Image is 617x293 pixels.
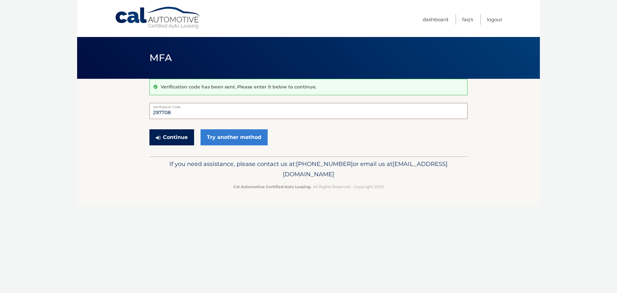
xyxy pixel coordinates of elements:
[149,103,468,119] input: Verification Code
[149,103,468,108] label: Verification Code
[161,84,317,90] p: Verification code has been sent. Please enter it below to continue.
[487,14,502,25] a: Logout
[115,6,201,29] a: Cal Automotive
[149,52,172,64] span: MFA
[201,129,268,145] a: Try another method
[296,160,353,168] span: [PHONE_NUMBER]
[154,159,463,179] p: If you need assistance, please contact us at: or email us at
[154,183,463,190] p: - All Rights Reserved - Copyright 2025
[233,184,310,189] strong: Cal Automotive Certified Auto Leasing
[149,129,194,145] button: Continue
[423,14,448,25] a: Dashboard
[283,160,448,178] span: [EMAIL_ADDRESS][DOMAIN_NAME]
[462,14,473,25] a: FAQ's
